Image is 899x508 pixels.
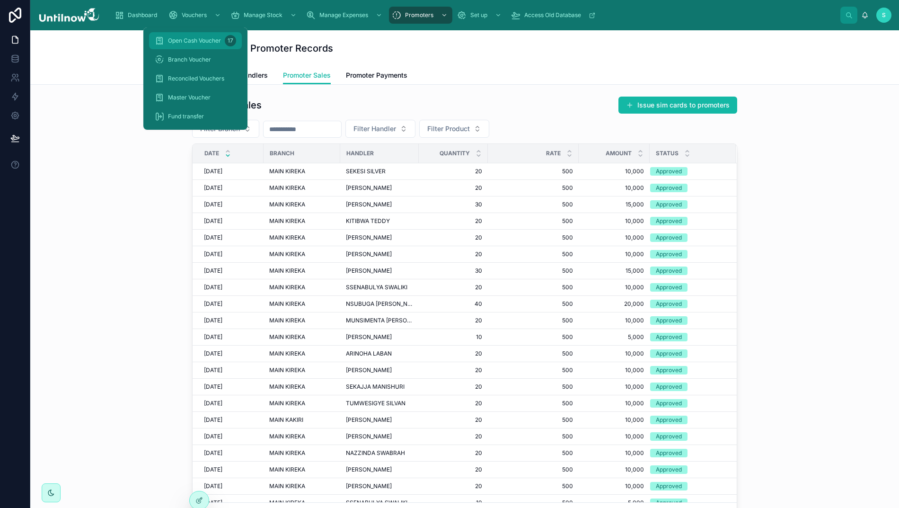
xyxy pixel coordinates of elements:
a: Handlers [239,67,268,86]
span: MAIN KIREKA [269,333,305,341]
div: Approved [656,233,682,242]
span: [DATE] [204,449,222,457]
span: 5,000 [584,499,644,507]
a: Access Old Database [508,7,600,24]
span: 20 [424,366,482,374]
span: 500 [494,350,573,357]
span: MAIN KIREKA [269,184,305,192]
div: Approved [656,465,682,474]
span: 10,000 [584,466,644,473]
span: S [882,11,886,19]
a: Promoter Sales [283,67,331,85]
span: Filter Product [427,124,470,134]
span: 500 [494,499,573,507]
span: MAIN KIREKA [269,499,305,507]
button: Select Button [419,120,489,138]
span: 10,000 [584,350,644,357]
span: 500 [494,300,573,308]
span: [PERSON_NAME] [346,482,392,490]
div: Approved [656,283,682,292]
div: Approved [656,267,682,275]
a: Set up [454,7,506,24]
span: 500 [494,168,573,175]
span: 5,000 [584,333,644,341]
span: MAIN KIREKA [269,400,305,407]
span: [DATE] [204,234,222,241]
span: MAIN KIREKA [269,300,305,308]
div: Approved [656,449,682,457]
span: MAIN KIREKA [269,350,305,357]
span: Filter Handler [353,124,396,134]
span: 500 [494,217,573,225]
span: 500 [494,449,573,457]
span: 20 [424,449,482,457]
span: [DATE] [204,416,222,424]
span: SSENABULYA SWALIKI [346,499,407,507]
div: Approved [656,366,682,374]
span: 10,000 [584,184,644,192]
span: MAIN KIREKA [269,433,305,440]
button: Issue sim cards to promoters [618,97,737,114]
span: [DATE] [204,284,222,291]
div: Approved [656,499,682,507]
div: Approved [656,349,682,358]
span: 500 [494,284,573,291]
span: 10,000 [584,250,644,258]
a: Master Voucher [149,89,242,106]
span: [DATE] [204,250,222,258]
span: 15,000 [584,267,644,275]
span: 500 [494,416,573,424]
div: Approved [656,217,682,225]
span: 500 [494,466,573,473]
span: Set up [470,11,487,19]
span: 10,000 [584,433,644,440]
span: 10,000 [584,168,644,175]
span: 30 [424,201,482,208]
span: MAIN KIREKA [269,317,305,324]
span: ARINOHA LABAN [346,350,392,357]
span: NAZZINDA SWABRAH [346,449,405,457]
span: MAIN KAKIRI [269,416,303,424]
span: [DATE] [204,433,222,440]
span: MAIN KIREKA [269,466,305,473]
span: 500 [494,250,573,258]
a: Promoter Payments [346,67,407,86]
span: 10 [424,333,482,341]
span: [DATE] [204,466,222,473]
span: MAIN KIREKA [269,250,305,258]
span: SSENABULYA SWALIKI [346,284,407,291]
span: Branch Voucher [168,56,211,63]
span: [PERSON_NAME] [346,201,392,208]
span: Rate [546,150,561,157]
span: MUNSIMENTA [PERSON_NAME] [346,317,413,324]
span: Manage Stock [244,11,282,19]
span: 20 [424,234,482,241]
span: 500 [494,482,573,490]
span: [DATE] [204,168,222,175]
span: Handlers [239,71,268,80]
span: [PERSON_NAME] [346,333,392,341]
span: [DATE] [204,333,222,341]
span: 10 [424,499,482,507]
span: KITIBWA TEDDY [346,217,390,225]
span: 500 [494,234,573,241]
span: MAIN KIREKA [269,267,305,275]
h1: Van and Site Promoter Records [192,42,333,55]
span: Reconciled Vouchers [168,75,224,82]
span: [DATE] [204,217,222,225]
span: 10,000 [584,217,644,225]
span: 10,000 [584,284,644,291]
div: Approved [656,300,682,308]
span: [PERSON_NAME] [346,267,392,275]
div: Approved [656,432,682,441]
span: [DATE] [204,366,222,374]
div: Approved [656,200,682,209]
span: [PERSON_NAME] [346,433,392,440]
a: Vouchers [166,7,226,24]
span: 20 [424,184,482,192]
span: Promoter Sales [283,71,331,80]
span: 500 [494,366,573,374]
span: 10,000 [584,449,644,457]
span: 10,000 [584,400,644,407]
